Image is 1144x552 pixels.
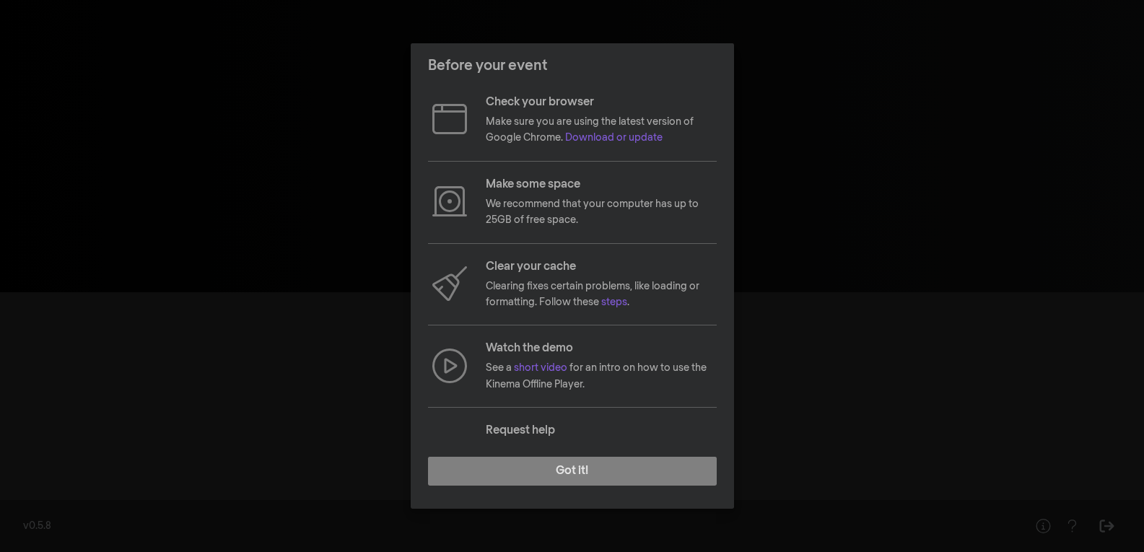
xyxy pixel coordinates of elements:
[486,94,717,111] p: Check your browser
[411,43,734,88] header: Before your event
[514,363,567,373] a: short video
[486,360,717,393] p: See a for an intro on how to use the Kinema Offline Player.
[486,114,717,146] p: Make sure you are using the latest version of Google Chrome.
[486,258,717,276] p: Clear your cache
[486,196,717,229] p: We recommend that your computer has up to 25GB of free space.
[486,442,717,523] p: If you are unable to use the Offline Player contact . In some cases, a backup link to stream the ...
[565,133,663,143] a: Download or update
[486,279,717,311] p: Clearing fixes certain problems, like loading or formatting. Follow these .
[486,422,717,439] p: Request help
[601,297,627,307] a: steps
[486,176,717,193] p: Make some space
[486,340,717,357] p: Watch the demo
[428,457,717,486] button: Got it!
